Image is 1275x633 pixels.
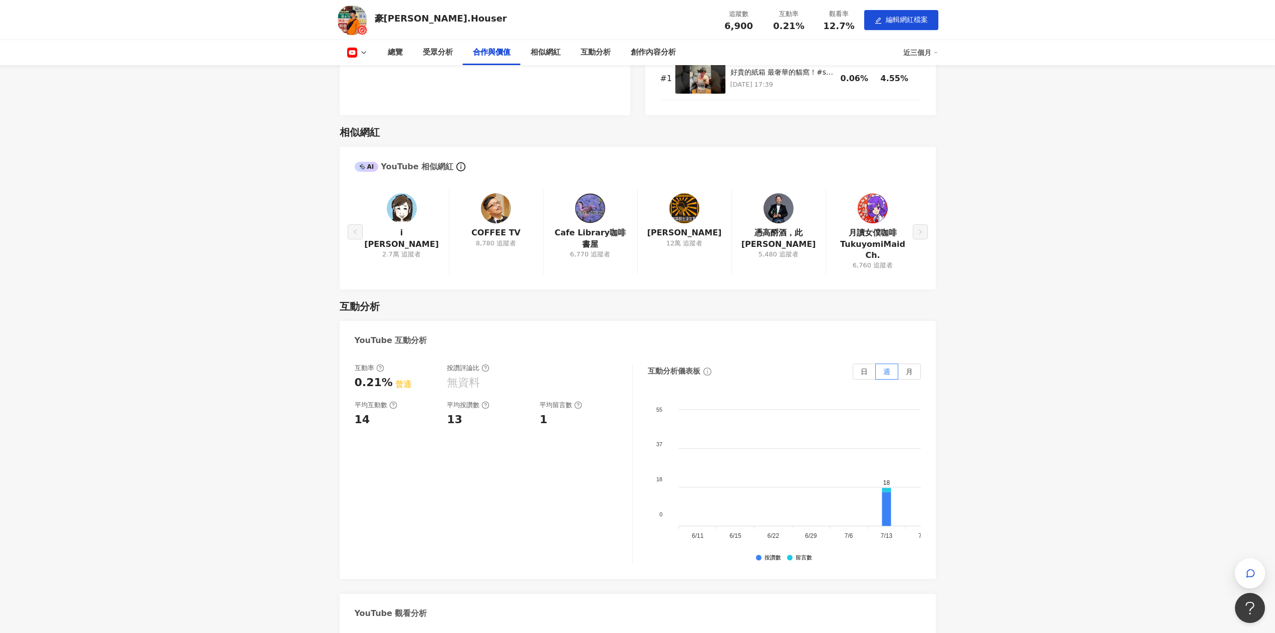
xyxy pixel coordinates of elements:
[886,16,928,24] span: 編輯網紅檔案
[570,250,610,259] div: 6,770 追蹤者
[729,532,741,539] tspan: 6/15
[375,12,507,25] div: 豪[PERSON_NAME].Houser
[447,412,462,428] div: 13
[724,21,753,31] span: 6,900
[355,162,379,172] div: AI
[348,224,363,239] button: left
[669,193,699,227] a: KOL Avatar
[355,412,370,428] div: 14
[861,368,868,376] span: 日
[805,532,817,539] tspan: 6/29
[340,299,380,313] div: 互動分析
[340,125,380,139] div: 相似網紅
[768,532,780,539] tspan: 6/22
[581,47,611,59] div: 互動分析
[473,47,511,59] div: 合作與價值
[720,9,758,19] div: 追蹤數
[656,441,662,447] tspan: 37
[659,511,662,517] tspan: 0
[881,73,916,84] div: 4.55%
[647,227,722,238] a: [PERSON_NAME]
[388,47,403,59] div: 總覽
[758,250,799,259] div: 5,480 追蹤者
[669,193,699,223] img: KOL Avatar
[770,9,808,19] div: 互動率
[820,9,858,19] div: 觀看率
[883,368,890,376] span: 週
[906,368,913,376] span: 月
[881,532,893,539] tspan: 7/13
[764,555,781,561] div: 按讚數
[853,261,893,270] div: 6,760 追蹤者
[382,250,421,259] div: 2.7萬 追蹤者
[702,366,713,377] span: info-circle
[552,227,629,250] a: Cafe Library咖啡書屋
[355,161,454,172] div: YouTube 相似網紅
[763,193,794,223] img: KOL Avatar
[692,532,704,539] tspan: 6/11
[355,364,384,373] div: 互動率
[823,21,854,31] span: 12.7%
[903,45,938,61] div: 近三個月
[455,161,467,173] span: info-circle
[763,193,794,227] a: KOL Avatar
[575,193,605,223] img: KOL Avatar
[395,379,411,390] div: 普通
[730,79,836,90] p: [DATE] 17:39
[773,21,804,31] span: 0.21%
[540,401,582,410] div: 平均留言數
[355,335,427,346] div: YouTube 互動分析
[796,555,812,561] div: 留言數
[864,10,938,30] button: edit編輯網紅檔案
[363,227,441,250] a: i [PERSON_NAME]
[740,227,818,250] a: 憑高酹酒，此[PERSON_NAME]
[675,64,725,94] img: 好貴的紙箱 最奢華的貓窩！#switch2 #貓咪 #毛孩 #寵物 #ns2 好貴的紙箱 最奢華的貓窩！#switch2 #貓咪 #毛孩 #寵物 #ns2
[730,68,836,78] div: 好貴的紙箱 最奢華的貓窩！#switch2 #貓咪 #毛孩 #寵物 #ns2 好貴的紙箱 最奢華的貓窩！#switch2 #貓咪 #毛孩 #寵物 #ns2
[913,224,928,239] button: right
[471,227,521,238] a: COFFEE TV
[355,375,393,391] div: 0.21%
[858,193,888,227] a: KOL Avatar
[918,532,930,539] tspan: 7/20
[481,193,511,227] a: KOL Avatar
[1235,593,1265,623] iframe: Help Scout Beacon - Open
[845,532,853,539] tspan: 7/6
[660,73,670,84] div: # 1
[666,239,703,248] div: 12萬 追蹤者
[540,412,547,428] div: 1
[858,193,888,223] img: KOL Avatar
[337,5,367,35] img: KOL Avatar
[476,239,516,248] div: 8,780 追蹤者
[656,476,662,482] tspan: 18
[575,193,605,227] a: KOL Avatar
[447,401,489,410] div: 平均按讚數
[447,364,489,373] div: 按讚評論比
[387,193,417,227] a: KOL Avatar
[648,366,700,377] div: 互動分析儀表板
[355,401,397,410] div: 平均互動數
[841,73,876,84] div: 0.06%
[531,47,561,59] div: 相似網紅
[875,17,882,24] span: edit
[423,47,453,59] div: 受眾分析
[481,193,511,223] img: KOL Avatar
[387,193,417,223] img: KOL Avatar
[656,406,662,412] tspan: 55
[447,375,480,391] div: 無資料
[834,227,912,261] a: 月讀女僕咖啡 TukuyomiMaid Ch.
[631,47,676,59] div: 創作內容分析
[355,608,427,619] div: YouTube 觀看分析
